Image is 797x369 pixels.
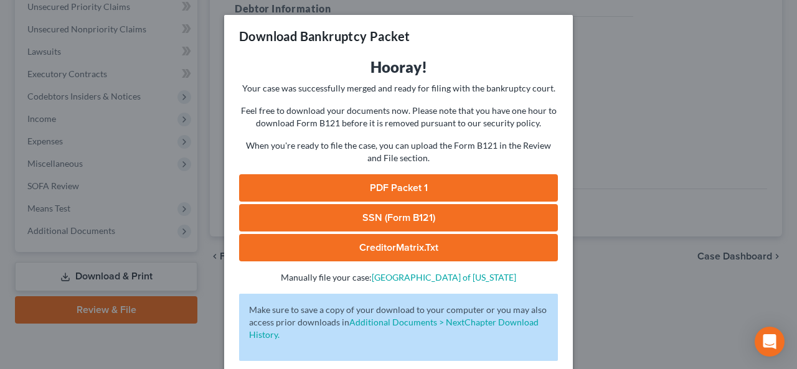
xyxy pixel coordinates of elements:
h3: Download Bankruptcy Packet [239,27,410,45]
p: Make sure to save a copy of your download to your computer or you may also access prior downloads in [249,304,548,341]
p: Your case was successfully merged and ready for filing with the bankruptcy court. [239,82,558,95]
h3: Hooray! [239,57,558,77]
a: [GEOGRAPHIC_DATA] of [US_STATE] [372,272,516,283]
p: When you're ready to file the case, you can upload the Form B121 in the Review and File section. [239,139,558,164]
p: Manually file your case: [239,271,558,284]
a: Additional Documents > NextChapter Download History. [249,317,539,340]
a: CreditorMatrix.txt [239,234,558,261]
p: Feel free to download your documents now. Please note that you have one hour to download Form B12... [239,105,558,129]
a: PDF Packet 1 [239,174,558,202]
div: Open Intercom Messenger [755,327,785,357]
a: SSN (Form B121) [239,204,558,231]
